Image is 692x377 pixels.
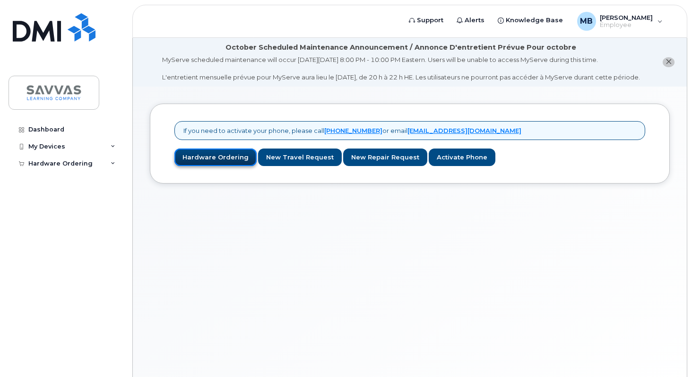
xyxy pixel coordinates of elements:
[162,55,640,82] div: MyServe scheduled maintenance will occur [DATE][DATE] 8:00 PM - 10:00 PM Eastern. Users will be u...
[183,126,521,135] p: If you need to activate your phone, please call or email
[174,149,257,166] a: Hardware Ordering
[429,149,495,166] a: Activate Phone
[324,127,382,134] a: [PHONE_NUMBER]
[225,43,576,53] div: October Scheduled Maintenance Announcement / Annonce D'entretient Prévue Pour octobre
[663,57,675,67] button: close notification
[407,127,521,134] a: [EMAIL_ADDRESS][DOMAIN_NAME]
[343,149,427,166] a: New Repair Request
[258,149,342,166] a: New Travel Request
[651,336,685,370] iframe: Messenger Launcher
